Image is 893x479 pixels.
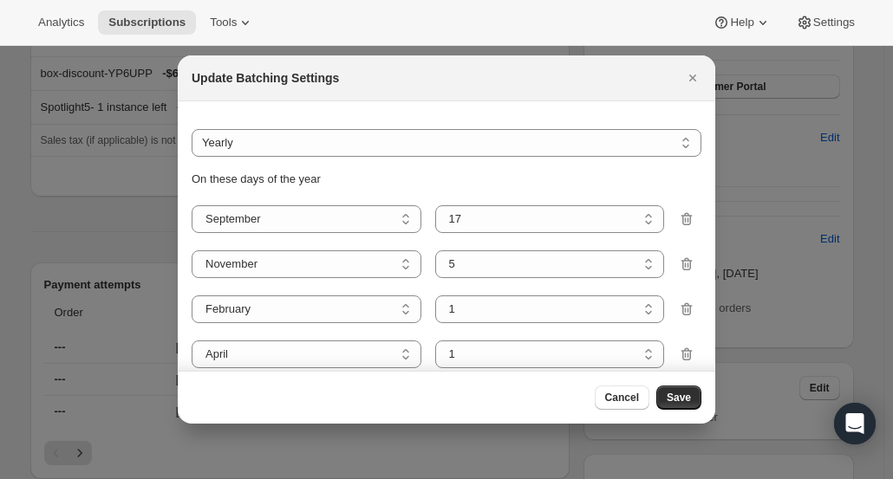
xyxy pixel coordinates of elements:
span: Save [667,391,691,405]
button: Cancel [595,385,649,410]
span: Analytics [38,16,84,29]
button: Help [702,10,781,35]
button: Tools [199,10,264,35]
button: Analytics [28,10,95,35]
div: Open Intercom Messenger [834,403,876,444]
p: On these days of the year [192,171,701,188]
button: Subscriptions [98,10,196,35]
span: Tools [210,16,237,29]
button: Close [681,66,705,90]
span: Cancel [605,391,639,405]
button: Save [656,385,701,410]
span: Subscriptions [108,16,186,29]
button: Settings [785,10,865,35]
span: Settings [813,16,855,29]
span: Help [730,16,753,29]
h2: Update Batching Settings [192,69,339,87]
